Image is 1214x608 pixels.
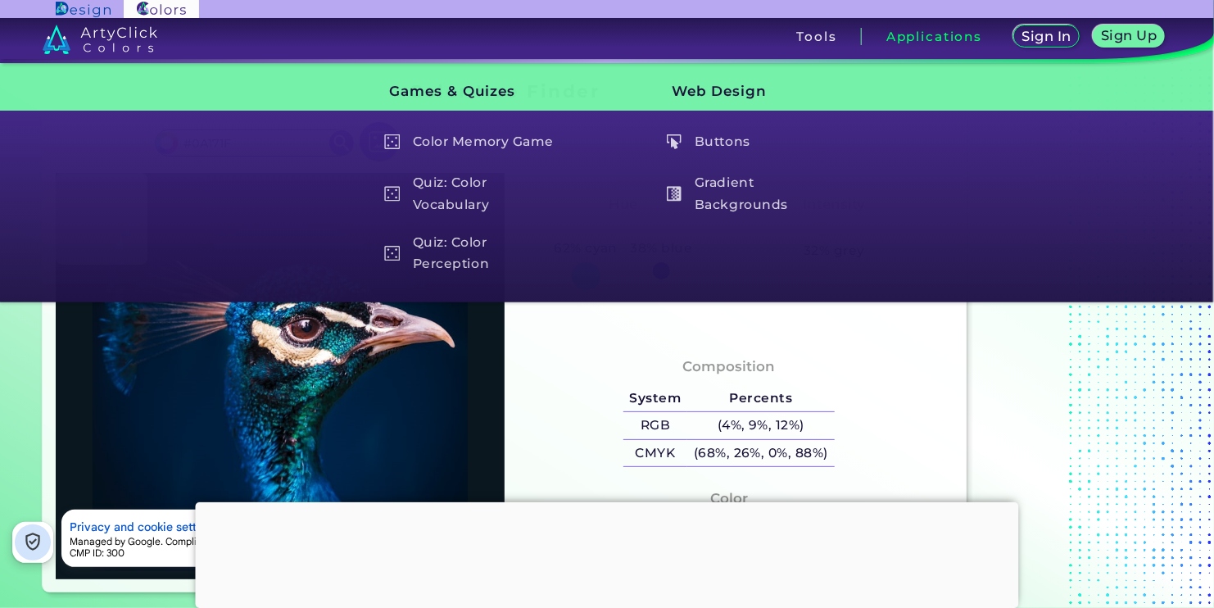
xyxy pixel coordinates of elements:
[644,71,853,113] h3: Web Design
[375,170,570,217] a: Quiz: Color Vocabulary
[667,134,682,149] img: icon_click_button_white.svg
[375,230,570,277] a: Quiz: Color Perception
[376,126,568,157] h5: Color Memory Game
[1101,29,1157,42] h5: Sign Up
[657,170,852,217] a: Gradient Backgrounds
[64,181,496,571] img: img_pavlin.jpg
[196,502,1019,604] iframe: Advertisement
[682,355,775,379] h4: Composition
[886,30,982,43] h3: Applications
[56,2,111,17] img: ArtyClick Design logo
[384,246,400,261] img: icon_game_white.svg
[687,440,834,467] h5: (68%, 26%, 0%, 88%)
[710,487,748,510] h4: Color
[376,230,568,277] h5: Quiz: Color Perception
[659,170,851,217] h5: Gradient Backgrounds
[657,126,852,157] a: Buttons
[43,25,158,54] img: logo_artyclick_colors_white.svg
[1013,25,1080,48] a: Sign In
[376,170,568,217] h5: Quiz: Color Vocabulary
[687,412,834,439] h5: (4%, 9%, 12%)
[623,440,687,467] h5: CMYK
[1093,25,1165,48] a: Sign Up
[623,385,687,412] h5: System
[973,75,1178,600] iframe: Advertisement
[659,126,851,157] h5: Buttons
[375,126,570,157] a: Color Memory Game
[667,186,682,202] img: icon_gradient_white.svg
[687,385,834,412] h5: Percents
[384,186,400,202] img: icon_game_white.svg
[797,30,837,43] h3: Tools
[623,412,687,439] h5: RGB
[1021,29,1071,43] h5: Sign In
[384,134,400,149] img: icon_game_white.svg
[362,71,571,113] h3: Games & Quizes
